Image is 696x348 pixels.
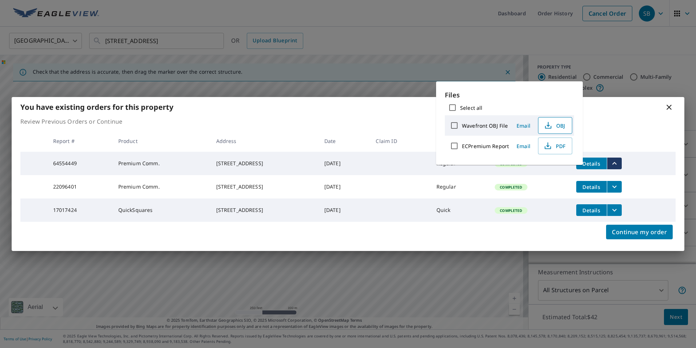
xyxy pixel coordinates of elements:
[576,204,607,216] button: detailsBtn-17017424
[20,102,173,112] b: You have existing orders for this property
[319,175,370,198] td: [DATE]
[462,122,508,129] label: Wavefront OBJ File
[543,121,566,130] span: OBJ
[431,198,489,222] td: Quick
[47,152,112,175] td: 64554449
[576,181,607,193] button: detailsBtn-22096401
[216,160,313,167] div: [STREET_ADDRESS]
[543,142,566,150] span: PDF
[112,130,210,152] th: Product
[210,130,319,152] th: Address
[112,152,210,175] td: Premium Comm.
[607,158,622,169] button: filesDropdownBtn-64554449
[512,140,535,152] button: Email
[319,130,370,152] th: Date
[112,198,210,222] td: QuickSquares
[538,138,572,154] button: PDF
[319,198,370,222] td: [DATE]
[47,198,112,222] td: 17017424
[431,152,489,175] td: Regular
[431,175,489,198] td: Regular
[606,225,673,239] button: Continue my order
[112,175,210,198] td: Premium Comm.
[47,130,112,152] th: Report #
[515,143,532,150] span: Email
[581,160,602,167] span: Details
[462,143,509,150] label: ECPremium Report
[515,122,532,129] span: Email
[581,207,602,214] span: Details
[370,130,430,152] th: Claim ID
[216,206,313,214] div: [STREET_ADDRESS]
[431,130,489,152] th: Delivery
[538,117,572,134] button: OBJ
[319,152,370,175] td: [DATE]
[460,104,482,111] label: Select all
[445,90,574,100] p: Files
[576,158,607,169] button: detailsBtn-64554449
[612,227,667,237] span: Continue my order
[216,183,313,190] div: [STREET_ADDRESS]
[495,185,526,190] span: Completed
[47,175,112,198] td: 22096401
[495,208,526,213] span: Completed
[512,120,535,131] button: Email
[20,117,676,126] p: Review Previous Orders or Continue
[607,181,622,193] button: filesDropdownBtn-22096401
[581,183,602,190] span: Details
[607,204,622,216] button: filesDropdownBtn-17017424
